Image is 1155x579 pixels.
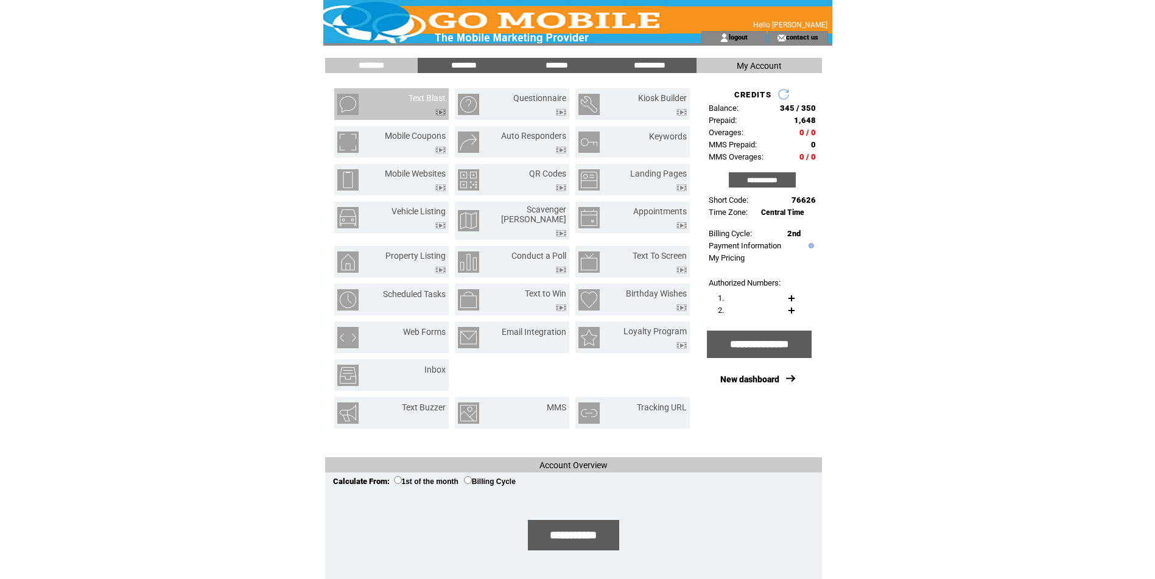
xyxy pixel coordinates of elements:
[458,132,479,153] img: auto-responders.png
[391,206,446,216] a: Vehicle Listing
[385,251,446,261] a: Property Listing
[633,251,687,261] a: Text To Screen
[556,147,566,153] img: video.png
[547,402,566,412] a: MMS
[337,132,359,153] img: mobile-coupons.png
[464,477,516,486] label: Billing Cycle
[578,132,600,153] img: keywords.png
[511,251,566,261] a: Conduct a Poll
[626,289,687,298] a: Birthday Wishes
[709,208,748,217] span: Time Zone:
[709,140,757,149] span: MMS Prepaid:
[578,289,600,311] img: birthday-wishes.png
[337,251,359,273] img: property-listing.png
[458,210,479,231] img: scavenger-hunt.png
[786,33,818,41] a: contact us
[709,116,737,125] span: Prepaid:
[556,230,566,237] img: video.png
[337,169,359,191] img: mobile-websites.png
[709,241,781,250] a: Payment Information
[676,304,687,311] img: video.png
[513,93,566,103] a: Questionnaire
[435,147,446,153] img: video.png
[458,251,479,273] img: conduct-a-poll.png
[649,132,687,141] a: Keywords
[709,229,752,238] span: Billing Cycle:
[458,169,479,191] img: qr-codes.png
[525,289,566,298] a: Text to Win
[780,104,816,113] span: 345 / 350
[337,365,359,386] img: inbox.png
[709,253,745,262] a: My Pricing
[709,195,748,205] span: Short Code:
[720,374,779,384] a: New dashboard
[385,169,446,178] a: Mobile Websites
[337,402,359,424] img: text-buzzer.png
[578,94,600,115] img: kiosk-builder.png
[729,33,748,41] a: logout
[337,327,359,348] img: web-forms.png
[394,477,458,486] label: 1st of the month
[578,251,600,273] img: text-to-screen.png
[529,169,566,178] a: QR Codes
[794,116,816,125] span: 1,648
[435,267,446,273] img: video.png
[539,460,608,470] span: Account Overview
[709,128,743,137] span: Overages:
[501,205,566,224] a: Scavenger [PERSON_NAME]
[676,267,687,273] img: video.png
[403,327,446,337] a: Web Forms
[709,278,781,287] span: Authorized Numbers:
[464,476,472,484] input: Billing Cycle
[458,289,479,311] img: text-to-win.png
[458,94,479,115] img: questionnaire.png
[337,289,359,311] img: scheduled-tasks.png
[799,152,816,161] span: 0 / 0
[792,195,816,205] span: 76626
[637,402,687,412] a: Tracking URL
[737,61,782,71] span: My Account
[811,140,816,149] span: 0
[709,152,764,161] span: MMS Overages:
[409,93,446,103] a: Text Blast
[556,304,566,311] img: video.png
[435,184,446,191] img: video.png
[435,222,446,229] img: video.png
[383,289,446,299] a: Scheduled Tasks
[638,93,687,103] a: Kiosk Builder
[337,94,359,115] img: text-blast.png
[424,365,446,374] a: Inbox
[501,131,566,141] a: Auto Responders
[734,90,771,99] span: CREDITS
[718,293,724,303] span: 1.
[630,169,687,178] a: Landing Pages
[806,243,814,248] img: help.gif
[718,306,724,315] span: 2.
[458,402,479,424] img: mms.png
[676,342,687,349] img: video.png
[578,169,600,191] img: landing-pages.png
[402,402,446,412] a: Text Buzzer
[761,208,804,217] span: Central Time
[676,222,687,229] img: video.png
[385,131,446,141] a: Mobile Coupons
[676,184,687,191] img: video.png
[337,207,359,228] img: vehicle-listing.png
[799,128,816,137] span: 0 / 0
[435,109,446,116] img: video.png
[787,229,801,238] span: 2nd
[556,109,566,116] img: video.png
[633,206,687,216] a: Appointments
[556,184,566,191] img: video.png
[753,21,827,29] span: Hello [PERSON_NAME]
[676,109,687,116] img: video.png
[394,476,402,484] input: 1st of the month
[578,207,600,228] img: appointments.png
[333,477,390,486] span: Calculate From:
[556,267,566,273] img: video.png
[623,326,687,336] a: Loyalty Program
[458,327,479,348] img: email-integration.png
[578,327,600,348] img: loyalty-program.png
[578,402,600,424] img: tracking-url.png
[502,327,566,337] a: Email Integration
